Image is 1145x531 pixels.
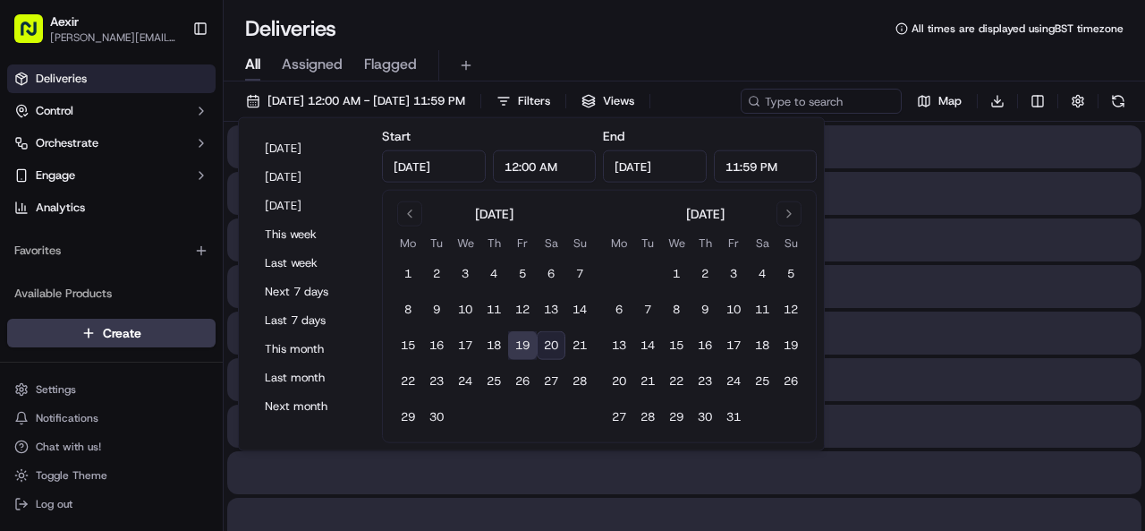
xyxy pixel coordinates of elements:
[776,331,805,360] button: 19
[7,463,216,488] button: Toggle Theme
[719,260,748,288] button: 3
[394,234,422,253] th: Monday
[158,278,195,292] span: [DATE]
[178,398,216,412] span: Pylon
[662,295,691,324] button: 8
[257,394,364,419] button: Next month
[382,128,411,144] label: Start
[605,367,633,396] button: 20
[103,324,141,342] span: Create
[257,193,364,218] button: [DATE]
[662,260,691,288] button: 1
[7,129,216,158] button: Orchestrate
[257,136,364,161] button: [DATE]
[36,103,73,119] span: Control
[257,251,364,276] button: Last week
[394,331,422,360] button: 15
[257,308,364,333] button: Last 7 days
[479,367,508,396] button: 25
[158,326,195,340] span: [DATE]
[691,234,719,253] th: Thursday
[776,201,801,227] button: Go to next month
[633,331,662,360] button: 14
[691,295,719,324] button: 9
[7,236,216,265] div: Favorites
[912,21,1124,36] span: All times are displayed using BST timezone
[267,93,465,109] span: [DATE] 12:00 AM - [DATE] 11:59 PM
[7,319,216,347] button: Create
[662,403,691,432] button: 29
[691,403,719,432] button: 30
[603,150,707,183] input: Date
[537,234,565,253] th: Saturday
[422,367,451,396] button: 23
[257,279,364,304] button: Next 7 days
[605,331,633,360] button: 13
[719,367,748,396] button: 24
[36,382,76,397] span: Settings
[691,260,719,288] button: 2
[537,367,565,396] button: 27
[422,260,451,288] button: 2
[7,279,216,308] div: Available Products
[479,260,508,288] button: 4
[748,260,776,288] button: 4
[364,54,417,75] span: Flagged
[776,260,805,288] button: 5
[148,278,155,292] span: •
[18,261,47,289] img: Asad Riaz
[397,201,422,227] button: Go to previous month
[18,72,326,100] p: Welcome 👋
[245,54,260,75] span: All
[7,406,216,431] button: Notifications
[50,30,178,45] button: [PERSON_NAME][EMAIL_ADDRESS][DOMAIN_NAME]
[719,331,748,360] button: 17
[748,367,776,396] button: 25
[18,18,54,54] img: Nash
[508,295,537,324] button: 12
[38,171,70,203] img: 4281594248423_2fcf9dad9f2a874258b8_72.png
[422,234,451,253] th: Tuesday
[394,367,422,396] button: 22
[282,54,343,75] span: Assigned
[603,93,634,109] span: Views
[662,234,691,253] th: Wednesday
[36,327,50,341] img: 1736555255976-a54dd68f-1ca7-489b-9aae-adbdc363a1c4
[7,492,216,517] button: Log out
[719,295,748,324] button: 10
[451,260,479,288] button: 3
[691,331,719,360] button: 16
[508,331,537,360] button: 19
[36,497,72,511] span: Log out
[776,234,805,253] th: Sunday
[605,403,633,432] button: 27
[451,331,479,360] button: 17
[508,367,537,396] button: 26
[573,89,642,114] button: Views
[245,14,336,43] h1: Deliveries
[508,234,537,253] th: Friday
[633,234,662,253] th: Tuesday
[148,326,155,340] span: •
[776,295,805,324] button: 12
[633,403,662,432] button: 28
[257,165,364,190] button: [DATE]
[7,7,185,50] button: Aexir[PERSON_NAME][EMAIL_ADDRESS][DOMAIN_NAME]
[36,167,75,184] span: Engage
[7,64,216,93] a: Deliveries
[126,398,216,412] a: Powered byPylon
[394,260,422,288] button: 1
[451,234,479,253] th: Wednesday
[451,367,479,396] button: 24
[603,128,624,144] label: End
[36,440,101,454] span: Chat with us!
[633,295,662,324] button: 7
[741,89,902,114] input: Type to search
[257,337,364,362] button: This month
[55,278,145,292] span: [PERSON_NAME]
[565,260,594,288] button: 7
[686,205,725,223] div: [DATE]
[36,135,98,151] span: Orchestrate
[662,331,691,360] button: 15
